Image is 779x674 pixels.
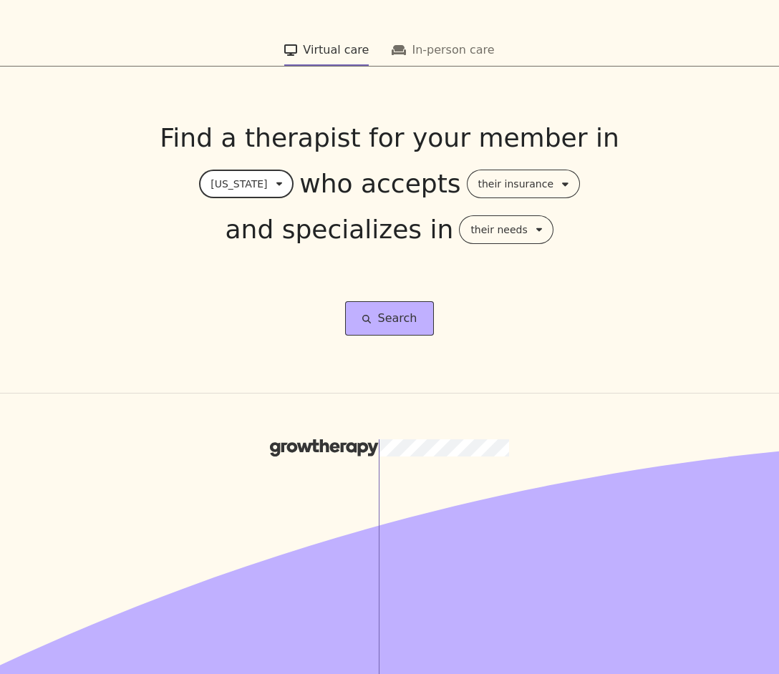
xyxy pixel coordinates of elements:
p: who accepts [299,170,460,198]
button: In-person care [392,40,494,66]
svg: Grow Therapy logo [270,439,379,457]
div: their needs [470,221,527,238]
p: and specializes in [226,215,454,244]
p: Find a therapist for your member in [160,124,619,152]
div: [US_STATE] [211,175,267,192]
button: Virtual care [284,40,369,66]
button: Search [345,301,435,336]
div: their insurance [478,175,554,192]
div: In-person care [412,41,494,59]
div: Virtual care [303,41,369,59]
